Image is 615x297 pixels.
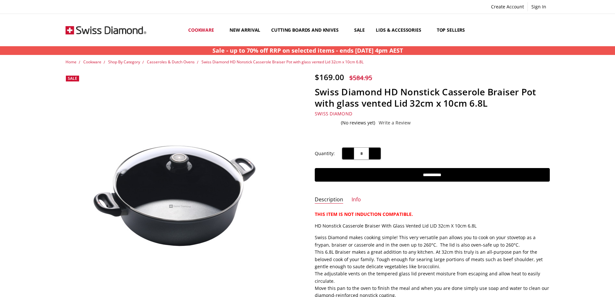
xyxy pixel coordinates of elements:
a: New arrival [224,16,266,44]
a: Home [66,59,77,65]
a: Top Sellers [431,16,470,44]
span: (No reviews yet) [341,120,375,125]
a: Casseroles & Dutch Ovens [147,59,195,65]
label: Quantity: [315,150,335,157]
a: Sign In [528,2,550,11]
img: Nonstick CASSEROLE BRAISER WITH GLASS VENTED LID 32cm X 10cm 6.8L [66,111,301,268]
strong: THIS ITEM IS NOT INDUCTION COMPATIBLE. [315,211,413,217]
a: Cutting boards and knives [266,16,349,44]
a: Create Account [487,2,528,11]
p: HD Nonstick Casserole Braiser With Glass Vented Lid LID 32cm X 10cm 6.8L [315,222,550,229]
span: $584.95 [349,73,372,82]
span: $169.00 [315,72,344,82]
strong: Sale - up to 70% off RRP on selected items - ends [DATE] 4pm AEST [212,47,403,54]
a: Write a Review [379,120,411,125]
h1: Swiss Diamond HD Nonstick Casserole Braiser Pot with glass vented Lid 32cm x 10cm 6.8L [315,86,550,109]
a: Swiss Diamond [315,111,352,117]
a: Cookware [183,16,224,44]
span: Sale [68,76,77,81]
img: Free Shipping On Every Order [66,14,146,46]
a: Cookware [83,59,101,65]
a: Description [315,196,343,204]
a: Shop By Category [108,59,140,65]
a: Sale [349,16,370,44]
a: Lids & Accessories [370,16,431,44]
a: Info [352,196,361,204]
a: Swiss Diamond HD Nonstick Casserole Braiser Pot with glass vented Lid 32cm x 10cm 6.8L [201,59,364,65]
